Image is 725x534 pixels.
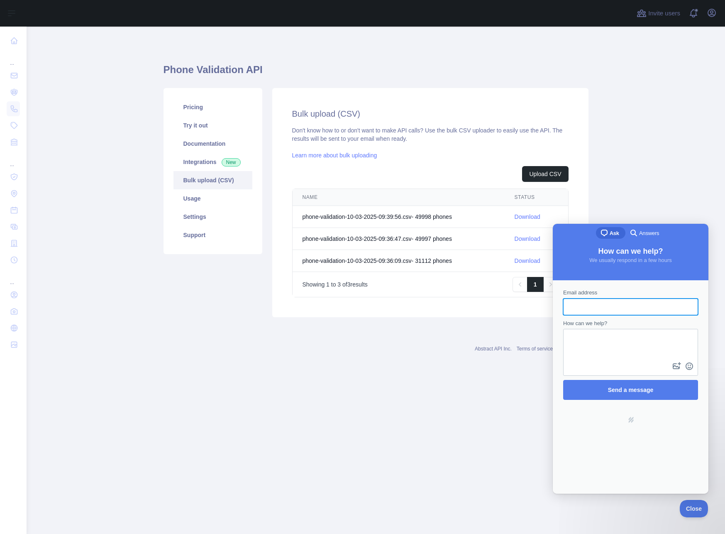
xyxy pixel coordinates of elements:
a: Download [515,257,540,264]
span: 3 [337,281,341,288]
span: New [222,158,241,167]
div: ... [7,269,20,286]
span: 3 [347,281,351,288]
a: Settings [173,208,252,226]
a: Support [173,226,252,244]
a: Download [515,235,540,242]
a: Learn more about bulk uploading [292,152,377,159]
a: Terms of service [517,346,553,352]
div: ... [7,50,20,66]
div: Don't know how to or don't want to make API calls? Use the bulk CSV uploader to easily use the AP... [292,126,569,297]
a: 1 [527,277,544,292]
button: Upload CSV [522,166,568,182]
nav: Pagination [513,277,558,292]
p: Showing to of results [303,280,368,289]
a: Pricing [173,98,252,116]
span: 1 [326,281,330,288]
th: STATUS [505,189,568,206]
a: Documentation [173,135,252,153]
a: Abstract API Inc. [475,346,512,352]
button: Invite users [635,7,682,20]
div: ... [7,151,20,168]
h1: Phone Validation API [164,63,588,83]
a: Download [515,213,540,220]
td: phone-validation-10-03-2025-09:36:47.csv - 49997 phone s [293,228,505,250]
span: Invite users [648,9,680,18]
td: phone-validation-10-03-2025-09:39:56.csv - 49998 phone s [293,206,505,228]
th: NAME [293,189,505,206]
iframe: Help Scout Beacon - Live Chat, Contact Form, and Knowledge Base [553,224,708,494]
a: Usage [173,189,252,208]
td: phone-validation-10-03-2025-09:36:09.csv - 31112 phone s [293,250,505,272]
a: Integrations New [173,153,252,171]
iframe: Help Scout Beacon - Close [680,500,708,517]
h2: Bulk upload (CSV) [292,108,569,120]
a: Try it out [173,116,252,135]
a: Bulk upload (CSV) [173,171,252,189]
